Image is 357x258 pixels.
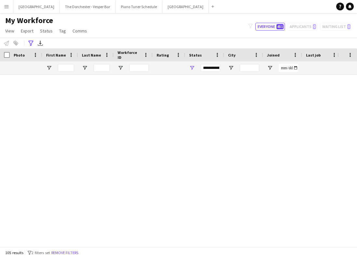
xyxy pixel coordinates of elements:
button: The Dorchester - Vesper Bar [60,0,116,13]
a: View [3,27,17,35]
span: Status [189,53,202,58]
button: Open Filter Menu [46,65,52,71]
a: Export [18,27,36,35]
a: Status [37,27,55,35]
button: Remove filters [50,249,80,256]
button: Open Filter Menu [189,65,195,71]
button: Open Filter Menu [82,65,88,71]
app-action-btn: Advanced filters [27,39,35,47]
button: Everyone451 [255,23,285,31]
input: Last Name Filter Input [94,64,110,72]
input: City Filter Input [240,64,259,72]
a: Comms [70,27,90,35]
span: Last Name [82,53,101,58]
button: [GEOGRAPHIC_DATA] [162,0,209,13]
span: Comms [72,28,87,34]
span: Rating [157,53,169,58]
span: View [5,28,14,34]
span: Photo [14,53,25,58]
span: Tag [59,28,66,34]
span: Joined [267,53,280,58]
span: My Workforce [5,16,53,25]
span: Workforce ID [118,50,141,60]
button: Piano Tuner Schedule [116,0,162,13]
span: Last job [306,53,321,58]
a: Tag [57,27,69,35]
input: Joined Filter Input [279,64,298,72]
button: Open Filter Menu [267,65,273,71]
button: Open Filter Menu [118,65,123,71]
span: 2 filters set [32,250,50,255]
input: Workforce ID Filter Input [129,64,149,72]
span: Status [40,28,53,34]
input: First Name Filter Input [58,64,74,72]
button: [GEOGRAPHIC_DATA] [13,0,60,13]
span: Export [21,28,33,34]
span: City [228,53,236,58]
span: First Name [46,53,66,58]
span: 451 [276,24,284,29]
app-action-btn: Export XLSX [36,39,44,47]
button: Open Filter Menu [228,65,234,71]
